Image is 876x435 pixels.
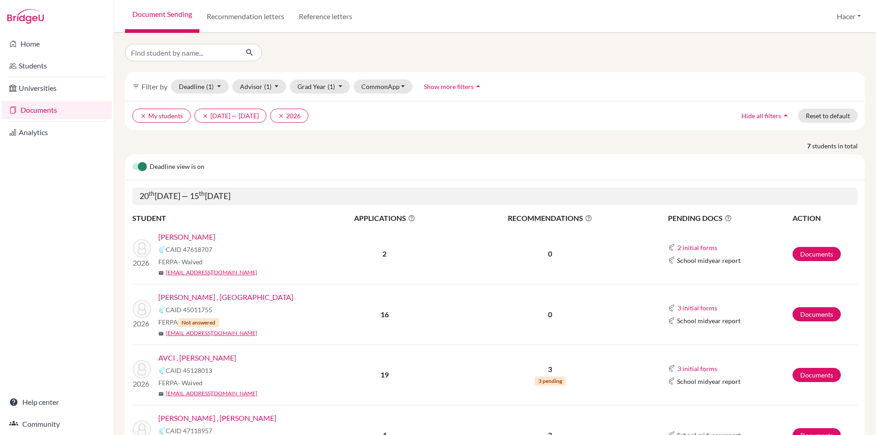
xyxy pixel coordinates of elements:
a: [PERSON_NAME] , [PERSON_NAME] [158,413,276,424]
img: Common App logo [668,257,675,264]
span: School midyear report [677,316,740,325]
b: 2 [382,249,386,258]
img: Common App logo [668,377,675,385]
button: Deadline(1) [171,79,229,94]
button: clear[DATE] — [DATE] [194,109,266,123]
strong: 7 [807,141,812,151]
img: ARSLAN , Başak [133,239,151,257]
span: Filter by [141,82,167,91]
span: - Waived [178,379,203,387]
i: clear [278,113,284,119]
img: Common App logo [668,317,675,325]
button: clear2026 [270,109,308,123]
img: Common App logo [668,304,675,312]
a: Help center [2,393,112,411]
th: ACTION [792,212,858,224]
a: [PERSON_NAME] , [GEOGRAPHIC_DATA] [158,292,293,303]
span: (1) [328,83,335,90]
span: FERPA [158,257,203,267]
a: Home [2,35,112,53]
i: arrow_drop_up [781,111,790,120]
p: 2026 [133,257,151,268]
button: Reset to default [798,109,858,123]
img: Common App logo [158,427,166,435]
span: 3 pending [535,377,566,386]
button: Show more filtersarrow_drop_up [416,79,490,94]
p: 2026 [133,318,151,329]
span: FERPA [158,378,203,388]
span: School midyear report [677,377,740,386]
a: Documents [2,101,112,119]
button: 3 initial forms [677,363,718,374]
span: mail [158,270,164,276]
span: - Waived [178,258,203,266]
span: Show more filters [424,83,474,90]
i: clear [202,113,209,119]
a: Universities [2,79,112,97]
button: 2 initial forms [677,242,718,253]
sup: th [199,190,205,197]
img: Common App logo [668,365,675,372]
span: (1) [206,83,214,90]
button: Hacer [833,8,865,25]
p: 3 [455,364,646,375]
p: 0 [455,309,646,320]
button: Advisor(1) [232,79,287,94]
a: Analytics [2,123,112,142]
img: AVCI , Ahmet Deniz [133,360,151,378]
span: School midyear report [677,256,740,265]
a: AVCI , [PERSON_NAME] [158,352,236,363]
img: Common App logo [158,367,166,374]
span: (1) [264,83,271,90]
a: Documents [793,307,841,321]
p: 0 [455,248,646,259]
span: CAID 47618707 [166,245,212,254]
span: CAID 45011755 [166,305,212,314]
img: Common App logo [668,244,675,251]
img: Common App logo [158,306,166,314]
img: Common App logo [158,246,166,253]
span: PENDING DOCS [668,213,792,224]
a: Documents [793,247,841,261]
button: Grad Year(1) [290,79,350,94]
span: RECOMMENDATIONS [455,213,646,224]
span: mail [158,391,164,397]
th: STUDENT [132,212,315,224]
span: Hide all filters [741,112,781,120]
a: Documents [793,368,841,382]
i: clear [140,113,146,119]
button: 3 initial forms [677,303,718,313]
i: arrow_drop_up [474,82,483,91]
h5: 20 [DATE] — 15 [DATE] [132,188,858,205]
button: Hide all filtersarrow_drop_up [734,109,798,123]
a: [EMAIL_ADDRESS][DOMAIN_NAME] [166,329,257,337]
button: clearMy students [132,109,191,123]
span: FERPA [158,317,219,327]
sup: th [149,190,155,197]
span: CAID 45128013 [166,366,212,375]
a: Community [2,415,112,433]
a: [EMAIL_ADDRESS][DOMAIN_NAME] [166,389,257,398]
img: KIRSAÇLIOĞLU , Ece [133,300,151,318]
span: APPLICATIONS [315,213,454,224]
a: [EMAIL_ADDRESS][DOMAIN_NAME] [166,268,257,277]
span: Not answered [178,318,219,327]
i: filter_list [132,83,140,90]
a: Students [2,57,112,75]
p: 2026 [133,378,151,389]
img: Bridge-U [7,9,44,24]
a: [PERSON_NAME] [158,231,215,242]
span: mail [158,331,164,336]
button: CommonApp [354,79,413,94]
span: Deadline view is on [150,162,204,173]
b: 19 [381,370,389,379]
span: students in total [812,141,865,151]
b: 16 [381,310,389,319]
input: Find student by name... [125,44,238,61]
